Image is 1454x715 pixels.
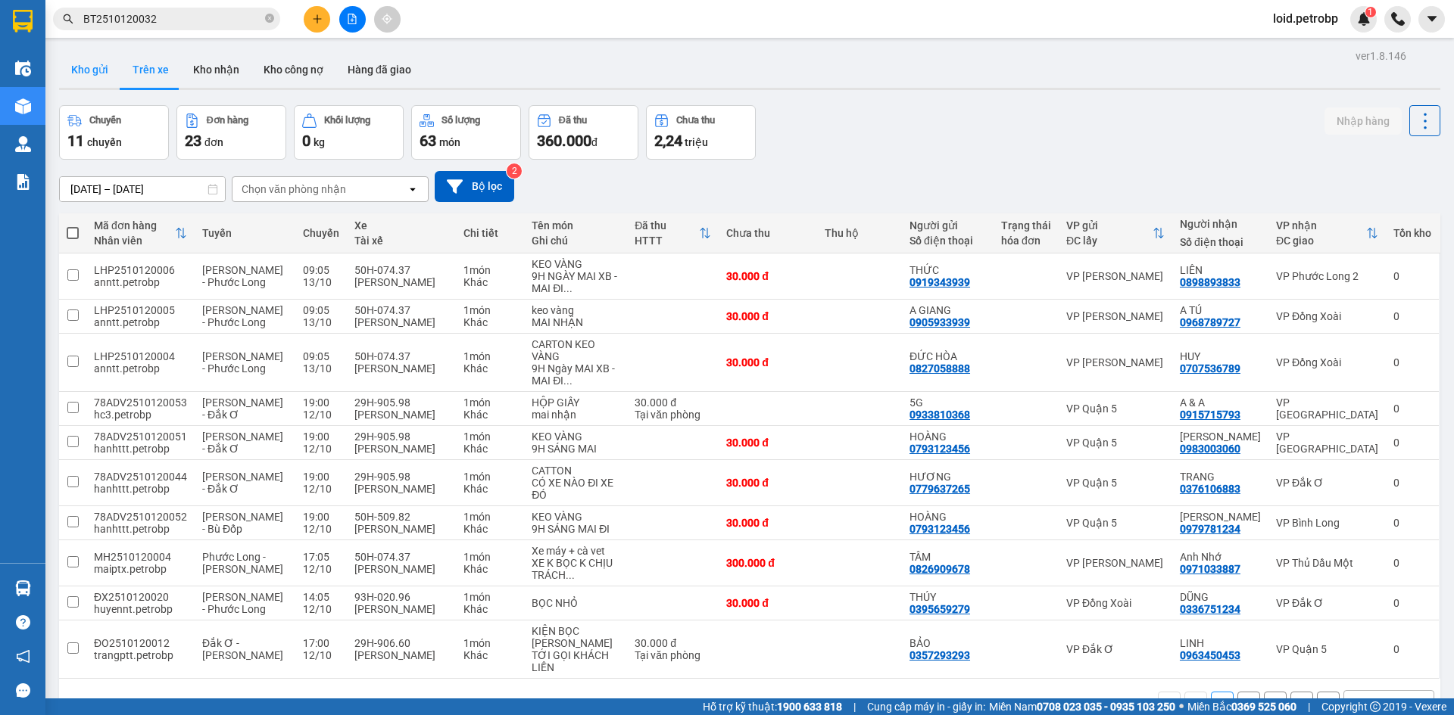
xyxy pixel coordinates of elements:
div: VP Quận 5 [1066,517,1165,529]
div: Tài xế [354,235,448,247]
div: 30.000 đ [726,437,810,449]
button: Trên xe [120,51,181,88]
span: [PERSON_NAME] - Phước Long [202,264,283,288]
div: Trạng thái [1001,219,1051,232]
div: 19:00 [303,511,339,523]
div: 0376106883 [1180,483,1240,495]
div: 12/10 [303,603,339,615]
div: 0968789727 [1180,316,1240,328]
span: Hỗ trợ kỹ thuật: [703,698,842,715]
div: [PERSON_NAME] [354,603,448,615]
div: LHP2510120006 [94,264,187,276]
svg: open [407,183,419,195]
div: 29H-906.60 [354,637,448,649]
div: Chưa thu [676,115,715,126]
div: VP [PERSON_NAME] [1066,356,1165,368]
div: 30.000 đ [635,396,711,409]
span: Gửi: [13,14,36,30]
div: Nhân viên [94,235,175,247]
div: anntt.petrobp [94,362,187,375]
div: VP Phước Long 2 [13,13,108,67]
div: 12/10 [303,563,339,575]
div: trangptt.petrobp [94,649,187,661]
div: DŨNG [1180,591,1261,603]
div: Người nhận [1180,218,1261,230]
div: 13/10 [303,362,339,375]
div: 30.000 đ [726,356,810,368]
div: VP Quận 5 [1066,437,1165,449]
div: 0898893833 [1180,276,1240,288]
div: 09:05 [303,350,339,362]
div: VP [PERSON_NAME] [1066,557,1165,569]
div: THÚY [910,591,986,603]
div: Đơn hàng [207,115,248,126]
div: 12/10 [303,409,339,421]
span: ... [563,282,573,294]
div: ANH VƯƠNG [1180,431,1261,443]
div: CÓ XE NÀO ĐI XE ĐÓ [532,477,619,501]
div: VP Đắk Ơ [1276,477,1378,489]
div: 300.000 đ [726,557,810,569]
div: Khác [463,523,516,535]
div: VP Quận 5 [1066,477,1165,489]
span: Miền Bắc [1187,698,1296,715]
div: 0 [1393,270,1431,282]
div: 78ADV2510120052 [94,511,187,523]
div: ĐX2510120020 [94,591,187,603]
div: 12/10 [303,443,339,455]
button: 2 [1237,692,1260,714]
span: file-add [347,14,357,24]
span: 0 [302,132,310,150]
div: 0933810368 [910,409,970,421]
th: Toggle SortBy [1059,213,1172,253]
div: THU [118,49,239,67]
span: Miền Nam [989,698,1175,715]
div: 30.000 đ [726,597,810,609]
div: XE K BỌC K CHỊU TRÁCH NHIỆM TRẦY XƯỚC BỂ VỠ [532,557,619,581]
button: Khối lượng0kg [294,105,404,160]
div: 29H-905.98 [354,431,448,443]
div: 17:00 [303,637,339,649]
div: [PERSON_NAME] [354,483,448,495]
div: Khác [463,362,516,375]
div: MAI NHẬN [532,316,619,328]
div: Ghi chú [532,235,619,247]
th: Toggle SortBy [1268,213,1386,253]
div: [PERSON_NAME] [354,443,448,455]
div: A & A [1180,396,1261,409]
div: HOÀNG [910,511,986,523]
div: 10 / trang [1353,695,1400,710]
span: đ [591,136,598,148]
img: logo-vxr [13,10,33,33]
div: 0 [1393,643,1431,655]
span: close-circle [265,12,274,26]
div: 50H-074.37 [354,304,448,316]
div: 29H-905.98 [354,471,448,483]
div: 0971033887 [1180,563,1240,575]
div: huyennt.petrobp [94,603,187,615]
div: 12/10 [303,649,339,661]
span: search [63,14,73,24]
img: warehouse-icon [15,98,31,114]
span: plus [312,14,323,24]
div: 50H-074.37 [354,551,448,563]
span: 23 [185,132,201,150]
span: 63 [420,132,436,150]
div: HƯƠNG [910,471,986,483]
div: VP Đồng Xoài [1276,356,1378,368]
div: HOÀNG [910,431,986,443]
div: KIỆN BỌC HỒNG PHẤN [532,625,619,649]
div: TRANG [1180,471,1261,483]
div: hanhttt.petrobp [94,483,187,495]
div: LHP2510120004 [94,350,187,362]
div: KEO VÀNG [532,258,619,270]
div: Chuyến [303,227,339,239]
div: VP nhận [1276,219,1366,232]
div: KEO VÀNG [532,431,619,443]
div: MH2510120004 [94,551,187,563]
div: 5G [910,396,986,409]
span: Phước Long - [PERSON_NAME] [202,551,283,575]
div: VP Đồng Xoài [1276,310,1378,322]
div: [PERSON_NAME] [354,409,448,421]
div: 13/10 [303,316,339,328]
